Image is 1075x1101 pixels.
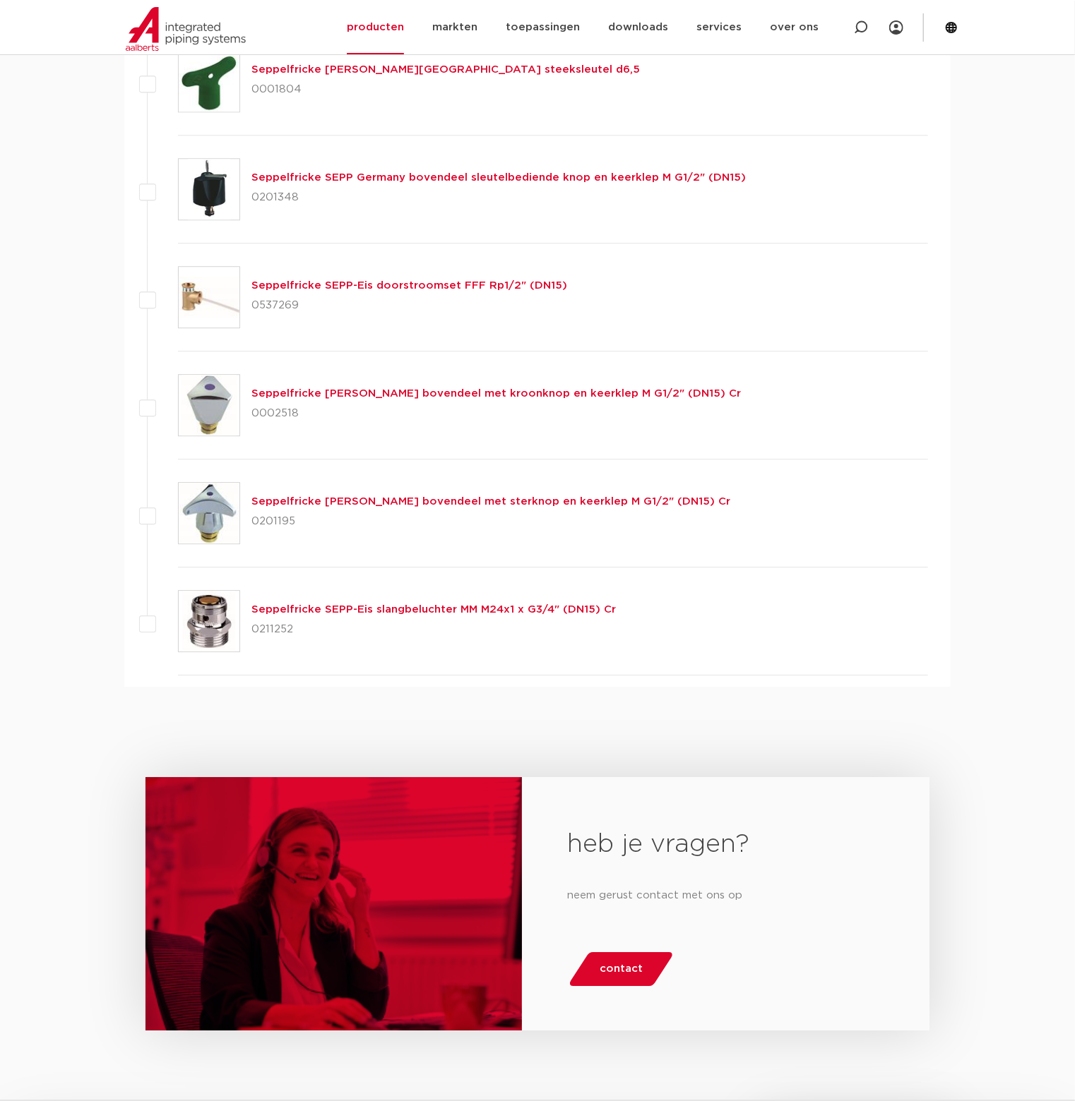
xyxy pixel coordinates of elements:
img: Thumbnail for Seppelfricke SEPP-Eis doorstroomset FFF Rp1/2" (DN15) [179,267,239,327]
span: contact [600,958,643,980]
img: Thumbnail for Seppelfricke SEPP Germany bovendeel sleutelbediende knop en keerklep M G1/2" (DN15) [179,159,239,219]
img: Thumbnail for Seppelfricke SEPP-Eis slangbeluchter MM M24x1 x G3/4" (DN15) Cr [179,591,239,651]
a: Seppelfricke SEPP-Eis doorstroomset FFF Rp1/2" (DN15) [251,280,567,291]
p: 0001804 [251,78,640,101]
img: Thumbnail for Seppelfricke SEPP Germany bovendeel met kroonknop en keerklep M G1/2" (DN15) Cr [179,375,239,435]
a: Seppelfricke SEPP Germany bovendeel sleutelbediende knop en keerklep M G1/2" (DN15) [251,172,746,183]
a: Seppelfricke [PERSON_NAME] bovendeel met sterknop en keerklep M G1/2" (DN15) Cr [251,496,730,507]
img: Thumbnail for Seppelfricke SEPP Germany bovendeel met sterknop en keerklep M G1/2" (DN15) Cr [179,483,239,543]
a: Seppelfricke [PERSON_NAME][GEOGRAPHIC_DATA] steeksleutel d6,5 [251,64,640,75]
a: Seppelfricke SEPP-Eis slangbeluchter MM M24x1 x G3/4" (DN15) Cr [251,604,616,615]
a: Seppelfricke [PERSON_NAME] bovendeel met kroonknop en keerklep M G1/2" (DN15) Cr [251,388,741,399]
p: 0201195 [251,510,730,533]
h2: heb je vragen? [567,828,884,862]
p: neem gerust contact met ons op [567,884,884,907]
p: 0211252 [251,618,616,641]
p: 0201348 [251,186,746,209]
a: contact [567,952,675,986]
p: 0537269 [251,294,567,317]
p: 0002518 [251,402,741,425]
img: Thumbnail for Seppelfricke SEPP Germany steeksleutel d6,5 [179,51,239,112]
